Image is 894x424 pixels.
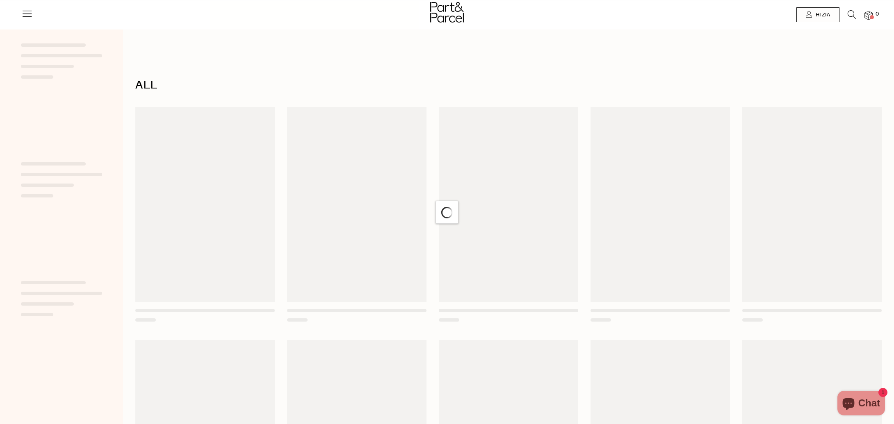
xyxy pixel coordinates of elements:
span: 0 [873,11,881,18]
h1: ALL [135,76,882,95]
a: Hi Zia [796,7,839,22]
a: 0 [864,11,873,20]
inbox-online-store-chat: Shopify online store chat [835,391,887,417]
img: Part&Parcel [430,2,464,23]
span: Hi Zia [814,11,830,18]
